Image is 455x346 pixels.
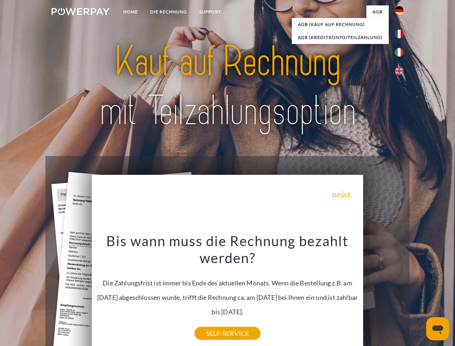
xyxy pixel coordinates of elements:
[426,317,449,340] iframe: Schaltfläche zum Öffnen des Messaging-Fensters
[366,5,389,18] a: agb
[96,232,359,333] div: Die Zahlungsfrist ist immer bis Ende des aktuellen Monats. Wenn die Bestellung z.B. am [DATE] abg...
[395,6,403,15] img: de
[292,18,389,31] a: AGB (Kauf auf Rechnung)
[193,5,227,18] a: SUPPORT
[96,232,359,267] h3: Bis wann muss die Rechnung bezahlt werden?
[332,191,351,197] a: zurück
[144,5,193,18] a: DIE RECHNUNG
[52,8,110,15] img: logo-powerpay-white.svg
[117,5,144,18] a: Home
[395,67,403,75] img: en
[69,35,386,138] img: title-powerpay_de.svg
[195,327,260,340] a: SELF-SERVICE
[292,31,389,44] a: AGB (Kreditkonto/Teilzahlung)
[395,48,403,57] img: it
[395,30,403,38] img: fr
